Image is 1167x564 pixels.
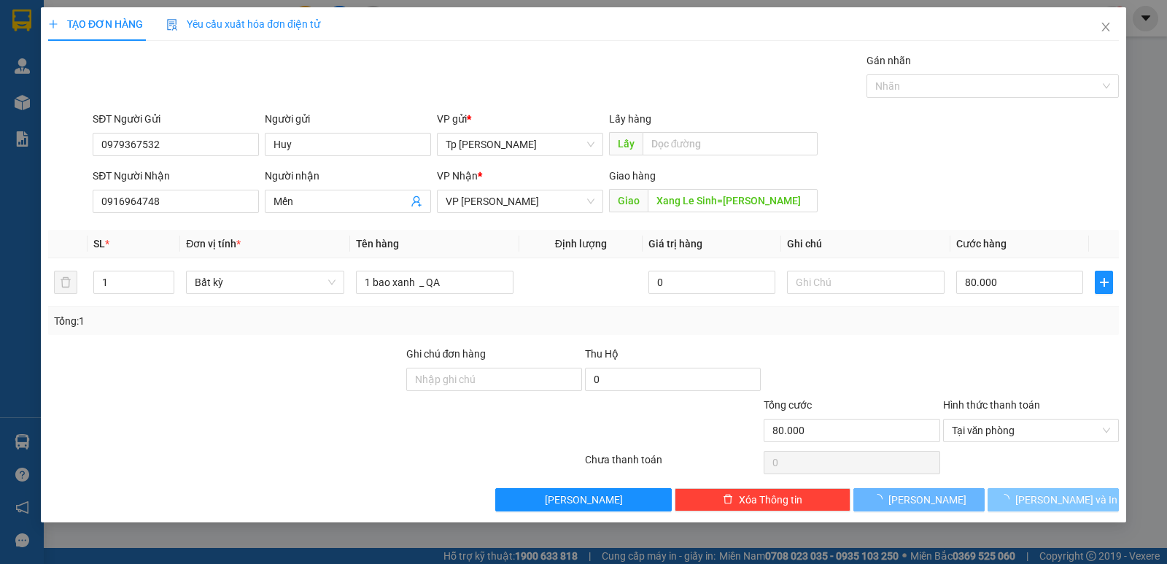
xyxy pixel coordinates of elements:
input: 0 [648,271,775,294]
th: Ghi chú [781,230,950,258]
span: loading [872,494,888,504]
input: Ghi Chú [787,271,945,294]
span: [PERSON_NAME] [545,492,623,508]
label: Ghi chú đơn hàng [406,348,486,360]
span: [PERSON_NAME] [888,492,966,508]
input: Dọc đường [648,189,818,212]
span: Xóa Thông tin [739,492,802,508]
span: Tổng cước [764,399,812,411]
span: Yêu cầu xuất hóa đơn điện tử [166,18,320,30]
div: Chưa thanh toán [583,452,762,477]
span: Giao [609,189,648,212]
div: Tổng: 1 [54,313,451,329]
span: Đơn vị tính [186,238,241,250]
span: plus [1096,277,1112,288]
button: plus [1095,271,1113,294]
img: logo.jpg [158,18,193,53]
span: Bất kỳ [195,271,335,293]
b: [PERSON_NAME] [18,94,82,163]
span: close [1100,21,1112,33]
span: SL [93,238,105,250]
div: VP gửi [437,111,603,127]
b: [DOMAIN_NAME] [123,55,201,67]
span: [PERSON_NAME] và In [1015,492,1117,508]
span: Tp Hồ Chí Minh [446,134,594,155]
img: icon [166,19,178,31]
div: SĐT Người Gửi [93,111,259,127]
input: VD: Bàn, Ghế [356,271,513,294]
b: Gửi khách hàng [90,21,144,90]
span: Lấy hàng [609,113,651,125]
span: loading [999,494,1015,504]
span: Thu Hộ [585,348,619,360]
span: Cước hàng [956,238,1007,250]
span: Tên hàng [356,238,399,250]
span: VP Phan Rang [446,190,594,212]
span: VP Nhận [437,170,478,182]
span: delete [723,494,733,506]
button: [PERSON_NAME] và In [988,488,1119,511]
button: Close [1085,7,1126,48]
button: delete [54,271,77,294]
label: Gán nhãn [866,55,911,66]
span: TẠO ĐƠN HÀNG [48,18,143,30]
label: Hình thức thanh toán [943,399,1040,411]
div: Người nhận [265,168,431,184]
span: Định lượng [555,238,607,250]
button: deleteXóa Thông tin [675,488,850,511]
span: plus [48,19,58,29]
div: Người gửi [265,111,431,127]
li: (c) 2017 [123,69,201,88]
div: SĐT Người Nhận [93,168,259,184]
button: [PERSON_NAME] [853,488,985,511]
span: Giá trị hàng [648,238,702,250]
span: Giao hàng [609,170,656,182]
button: [PERSON_NAME] [495,488,671,511]
span: Tại văn phòng [952,420,1110,441]
span: user-add [411,196,422,207]
span: Lấy [609,132,643,155]
input: Dọc đường [643,132,818,155]
input: Ghi chú đơn hàng [406,368,582,391]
